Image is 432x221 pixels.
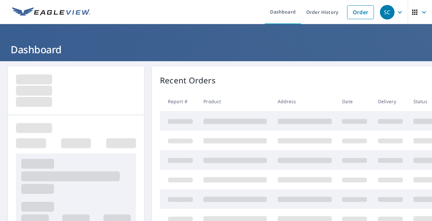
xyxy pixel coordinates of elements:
th: Date [337,92,372,111]
a: Order [347,5,374,19]
th: Report # [160,92,198,111]
div: SC [380,5,395,20]
th: Delivery [373,92,408,111]
th: Product [198,92,272,111]
h1: Dashboard [8,43,424,56]
img: EV Logo [12,7,90,17]
th: Address [272,92,337,111]
p: Recent Orders [160,74,216,86]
